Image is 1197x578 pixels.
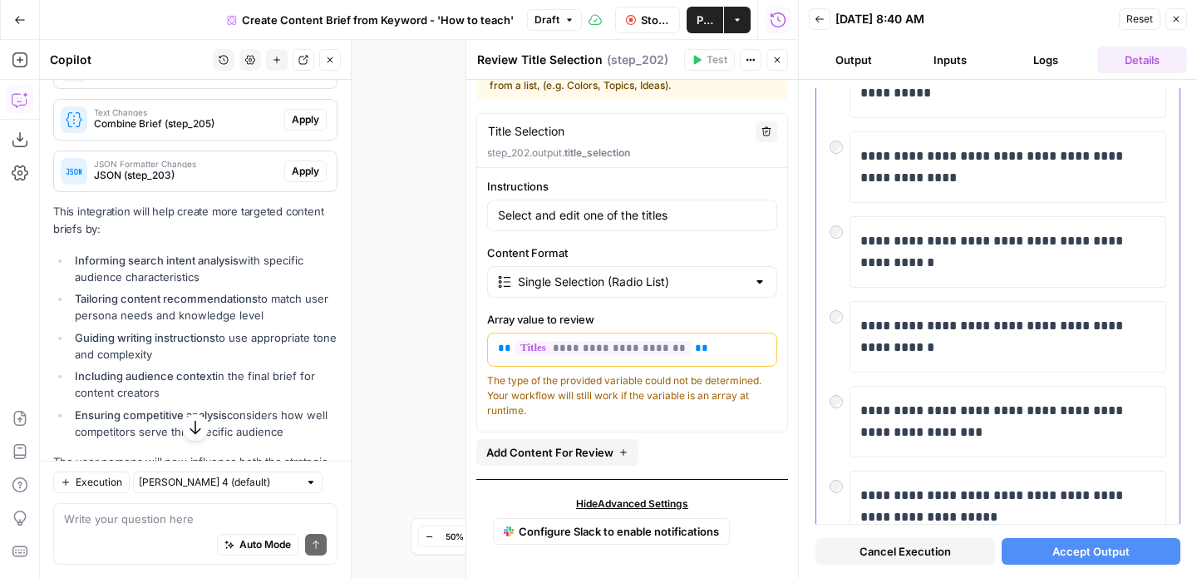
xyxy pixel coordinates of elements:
[576,496,688,511] span: Hide Advanced Settings
[487,245,777,261] label: Content Format
[1052,543,1130,560] span: Accept Output
[476,439,638,466] button: Add Content For Review
[1097,47,1187,73] button: Details
[1002,47,1091,73] button: Logs
[71,252,337,285] li: with specific audience characteristics
[284,109,327,131] button: Apply
[815,538,995,565] button: Cancel Execution
[488,123,564,140] textarea: Title Selection
[76,475,122,490] span: Execution
[53,203,337,238] p: This integration will help create more targeted content briefs by:
[139,474,298,491] input: Claude Sonnet 4 (default)
[292,164,319,179] span: Apply
[504,521,514,541] img: Slack
[1126,12,1153,27] span: Reset
[94,108,278,116] span: Text Changes
[487,373,777,418] div: The type of the provided variable could not be determined. Your workflow will still work if the v...
[242,12,514,28] span: Create Content Brief from Keyword - 'How to teach'
[94,168,278,183] span: JSON (step_203)
[71,329,337,363] li: to use appropriate tone and complexity
[75,292,258,305] strong: Tailoring content recommendations
[487,178,777,195] label: Instructions
[239,537,291,552] span: Auto Mode
[493,518,730,545] a: SlackConfigure Slack to enable notifications
[487,146,777,161] p: step_202.output.
[641,12,670,28] span: Stop Run
[697,12,713,28] span: Publish
[71,407,337,440] li: considers how well competitors serve this specific audience
[518,274,746,290] input: Single Selection (Radio List)
[707,52,727,67] span: Test
[487,311,777,328] label: Array value to review
[71,368,337,401] li: in the final brief for content creators
[477,52,603,68] textarea: Review Title Selection
[684,49,735,71] button: Test
[75,369,215,383] strong: Including audience context
[94,160,278,168] span: JSON Formatter Changes
[75,408,227,422] strong: Ensuring competitive analysis
[292,112,319,127] span: Apply
[1119,8,1160,30] button: Reset
[607,52,668,68] span: ( step_202 )
[50,52,208,68] div: Copilot
[534,12,559,27] span: Draft
[284,161,327,182] button: Apply
[564,146,630,159] span: title_selection
[75,331,215,344] strong: Guiding writing instructions
[75,254,239,267] strong: Informing search intent analysis
[519,523,719,540] span: Configure Slack to enable notifications
[905,47,995,73] button: Inputs
[94,116,278,131] span: Combine Brief (step_205)
[687,7,723,33] button: Publish
[217,7,524,33] button: Create Content Brief from Keyword - 'How to teach'
[53,472,130,493] button: Execution
[860,543,951,560] span: Cancel Execution
[53,453,337,524] p: The user persona will now influence both the strategic analysis and practical content creation gu...
[527,9,582,31] button: Draft
[486,444,613,461] span: Add Content For Review
[809,47,899,73] button: Output
[498,207,766,224] input: Enter instructions for what needs to be reviewed
[71,290,337,324] li: to match user persona needs and knowledge level
[615,7,681,33] button: Stop Run
[1002,538,1181,565] button: Accept Output
[217,534,298,556] button: Auto Mode
[446,530,464,543] span: 50%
